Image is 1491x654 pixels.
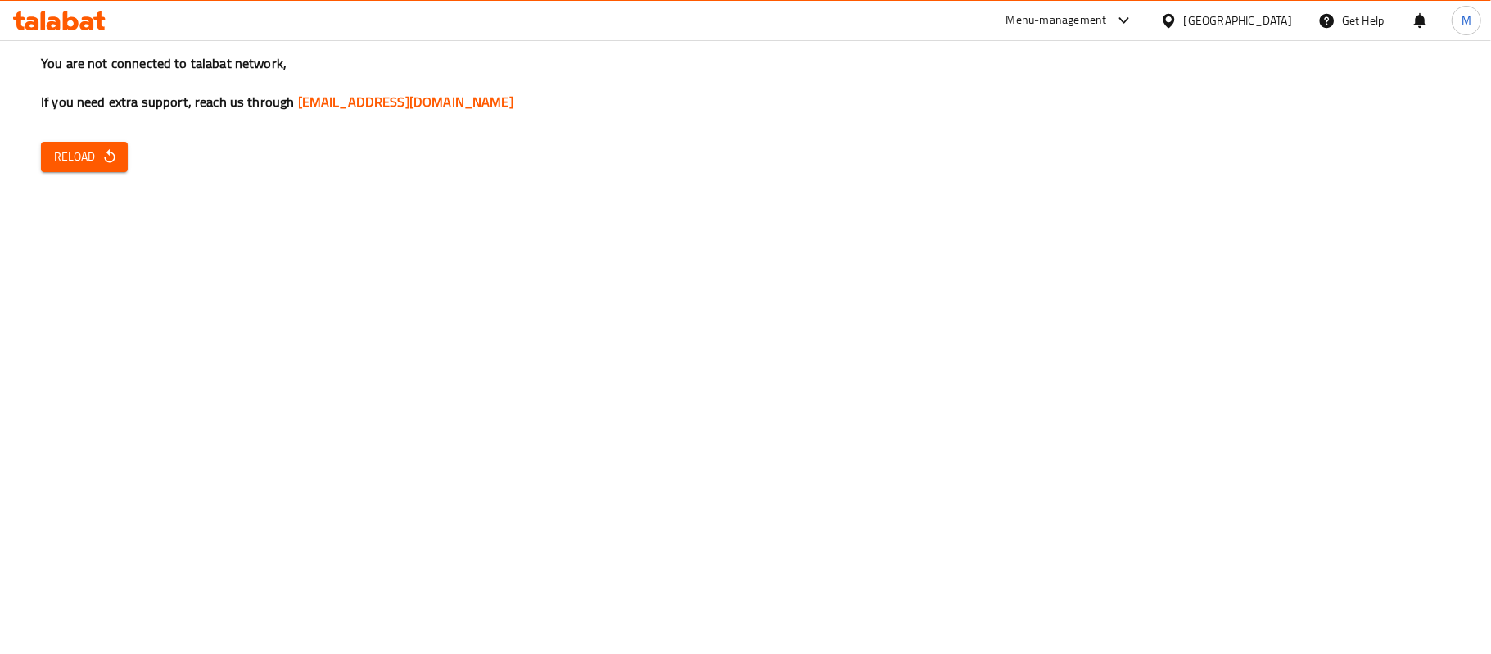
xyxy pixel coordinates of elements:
div: [GEOGRAPHIC_DATA] [1184,11,1292,30]
a: [EMAIL_ADDRESS][DOMAIN_NAME] [298,89,513,114]
div: Menu-management [1006,11,1107,30]
button: Reload [41,142,128,172]
span: M [1462,11,1471,30]
h3: You are not connected to talabat network, If you need extra support, reach us through [41,54,1450,111]
span: Reload [54,147,115,167]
